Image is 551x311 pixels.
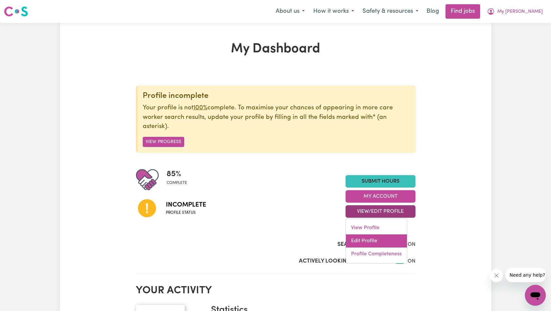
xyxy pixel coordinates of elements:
[423,4,443,19] a: Blog
[525,285,546,306] iframe: Button to launch messaging window
[483,5,547,18] button: My Account
[167,168,187,180] span: 85 %
[506,268,546,282] iframe: Message from company
[346,190,415,203] button: My Account
[271,5,309,18] button: About us
[337,240,387,249] label: Search Visibility
[346,218,407,264] div: View/Edit Profile
[446,4,480,19] a: Find jobs
[309,5,358,18] button: How it works
[166,210,206,216] span: Profile status
[4,4,28,19] a: Careseekers logo
[346,247,407,261] a: Profile Completeness
[143,137,184,147] button: View Progress
[346,175,415,188] a: Submit Hours
[346,234,407,247] a: Edit Profile
[166,200,206,210] span: Incomplete
[346,205,415,218] button: View/Edit Profile
[497,8,543,15] span: My [PERSON_NAME]
[490,269,503,282] iframe: Close message
[167,168,192,191] div: Profile completeness: 85%
[167,180,187,186] span: complete
[4,6,28,17] img: Careseekers logo
[408,259,415,264] span: ON
[136,41,415,57] h1: My Dashboard
[358,5,423,18] button: Safety & resources
[143,103,410,132] p: Your profile is not complete. To maximise your chances of appearing in more care worker search re...
[136,284,415,297] h2: Your activity
[346,221,407,234] a: View Profile
[193,105,207,111] u: 100%
[143,91,410,101] div: Profile incomplete
[408,242,415,247] span: ON
[299,257,387,265] label: Actively Looking for Clients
